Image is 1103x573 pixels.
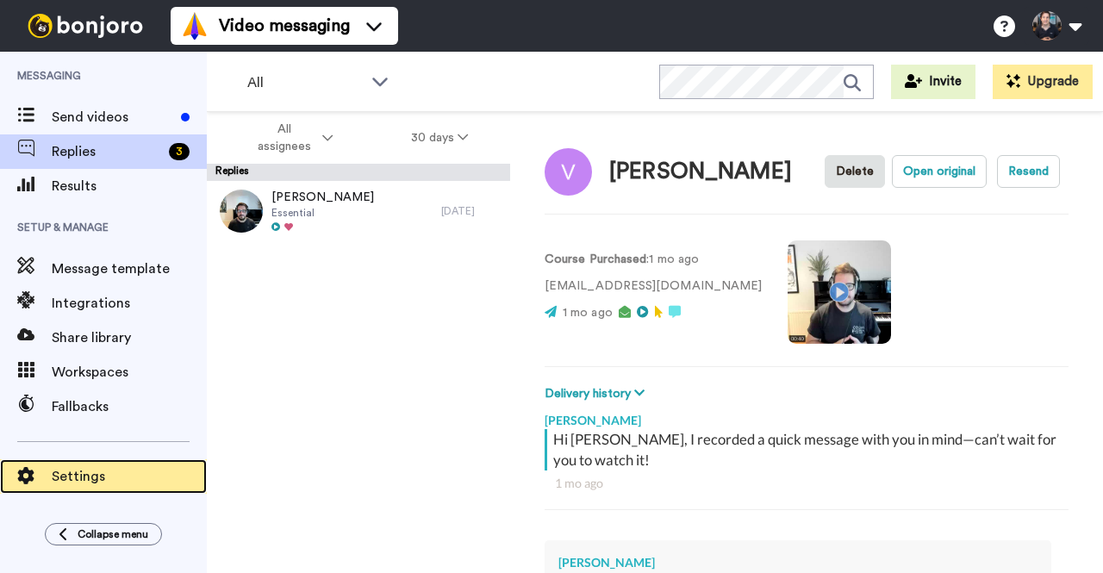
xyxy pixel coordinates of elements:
[545,251,762,269] p: : 1 mo ago
[892,155,987,188] button: Open original
[220,190,263,233] img: 77e7e22f-aa97-4979-953e-5d3d0038bd94-thumb.jpg
[825,155,885,188] button: Delete
[997,155,1060,188] button: Resend
[249,121,319,155] span: All assignees
[372,122,508,153] button: 30 days
[545,384,650,403] button: Delivery history
[441,204,502,218] div: [DATE]
[558,554,1038,571] div: [PERSON_NAME]
[271,189,374,206] span: [PERSON_NAME]
[78,527,148,541] span: Collapse menu
[52,293,207,314] span: Integrations
[52,141,162,162] span: Replies
[563,307,613,319] span: 1 mo ago
[52,396,207,417] span: Fallbacks
[52,466,207,487] span: Settings
[52,176,207,196] span: Results
[210,114,372,162] button: All assignees
[545,253,646,265] strong: Course Purchased
[545,403,1069,429] div: [PERSON_NAME]
[545,277,762,296] p: [EMAIL_ADDRESS][DOMAIN_NAME]
[553,429,1064,470] div: Hi [PERSON_NAME], I recorded a quick message with you in mind—can’t wait for you to watch it!
[271,206,374,220] span: Essential
[609,159,792,184] div: [PERSON_NAME]
[52,327,207,348] span: Share library
[555,475,1058,492] div: 1 mo ago
[181,12,209,40] img: vm-color.svg
[545,148,592,196] img: Image of Vaibhav Dahiya
[891,65,975,99] button: Invite
[169,143,190,160] div: 3
[21,14,150,38] img: bj-logo-header-white.svg
[247,72,363,93] span: All
[52,107,174,128] span: Send videos
[52,258,207,279] span: Message template
[993,65,1093,99] button: Upgrade
[207,164,510,181] div: Replies
[219,14,350,38] span: Video messaging
[52,362,207,383] span: Workspaces
[45,523,162,545] button: Collapse menu
[207,181,510,241] a: [PERSON_NAME]Essential[DATE]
